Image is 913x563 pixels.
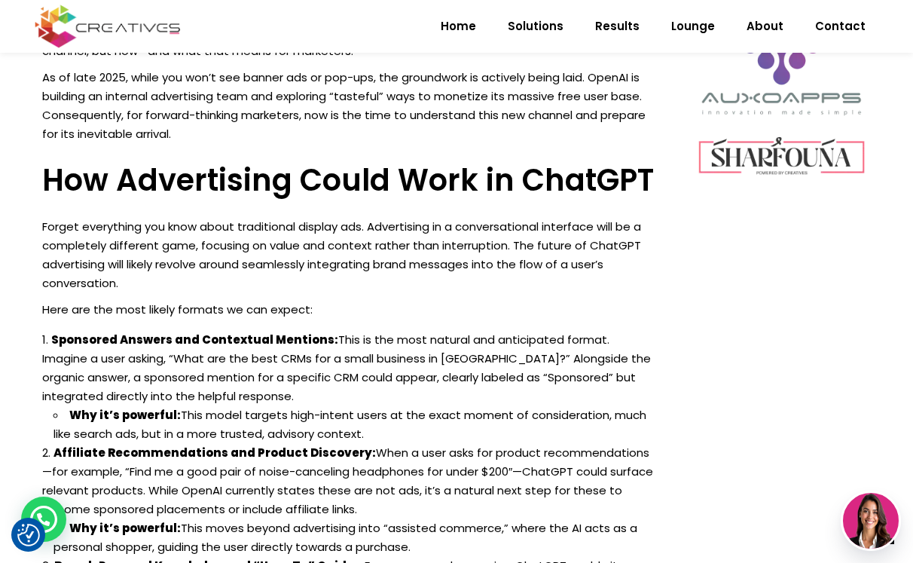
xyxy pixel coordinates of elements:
[21,497,66,542] div: WhatsApp contact
[42,162,655,198] h3: How Advertising Could Work in ChatGPT
[655,7,731,46] a: Lounge
[595,7,640,46] span: Results
[815,7,866,46] span: Contact
[53,519,655,556] li: This moves beyond advertising into “assisted commerce,” where the AI acts as a personal shopper, ...
[42,68,655,143] p: As of late 2025, while you won’t see banner ads or pop-ups, the groundwork is actively being laid...
[731,7,799,46] a: About
[671,7,715,46] span: Lounge
[53,405,655,443] li: This model targets high-intent users at the exact moment of consideration, much like search ads, ...
[579,7,655,46] a: Results
[42,330,655,443] li: This is the most natural and anticipated format. Imagine a user asking, “What are the best CRMs f...
[53,445,376,460] strong: Affiliate Recommendations and Product Discovery:
[69,407,181,423] strong: Why it’s powerful:
[425,7,492,46] a: Home
[17,524,40,546] button: Consent Preferences
[42,217,655,292] p: Forget everything you know about traditional display ads. Advertising in a conversational interfa...
[492,7,579,46] a: Solutions
[42,300,655,319] p: Here are the most likely formats we can expect:
[42,443,655,556] li: When a user asks for product recommendations—for example, “Find me a good pair of noise-canceling...
[441,7,476,46] span: Home
[508,7,563,46] span: Solutions
[32,3,184,50] img: Creatives
[799,7,881,46] a: Contact
[747,7,783,46] span: About
[51,332,338,347] strong: Sponsored Answers and Contextual Mentions:
[69,520,181,536] strong: Why it’s powerful:
[692,131,872,182] img: Creatives | Is ChatGPT the Next Big Advertising Channel for Marketers?
[843,493,899,549] img: agent
[17,524,40,546] img: Revisit consent button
